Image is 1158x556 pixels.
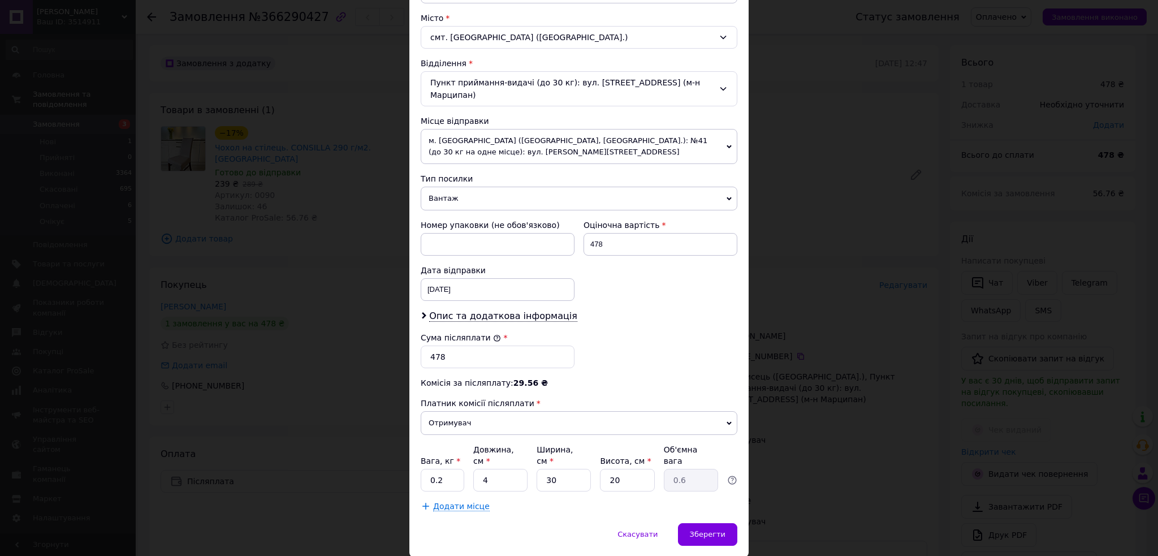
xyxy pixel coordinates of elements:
label: Сума післяплати [421,333,501,342]
label: Довжина, см [473,445,514,466]
label: Вага, кг [421,456,460,466]
span: Місце відправки [421,117,489,126]
span: м. [GEOGRAPHIC_DATA] ([GEOGRAPHIC_DATA], [GEOGRAPHIC_DATA].): №41 (до 30 кг на одне місце): вул. ... [421,129,737,164]
div: Номер упаковки (не обов'язково) [421,219,574,231]
span: Вантаж [421,187,737,210]
div: Пункт приймання-видачі (до 30 кг): вул. [STREET_ADDRESS] (м-н Марципан) [421,71,737,106]
span: Платник комісії післяплати [421,399,534,408]
label: Висота, см [600,456,651,466]
div: Дата відправки [421,265,574,276]
span: Зберегти [690,530,725,538]
span: 29.56 ₴ [513,378,548,387]
label: Ширина, см [537,445,573,466]
div: Оціночна вартість [584,219,737,231]
div: Об'ємна вага [664,444,718,467]
div: смт. [GEOGRAPHIC_DATA] ([GEOGRAPHIC_DATA].) [421,26,737,49]
span: Скасувати [617,530,658,538]
div: Місто [421,12,737,24]
span: Опис та додаткова інформація [429,311,577,322]
div: Відділення [421,58,737,69]
span: Тип посилки [421,174,473,183]
span: Додати місце [433,502,490,511]
span: Отримувач [421,411,737,435]
div: Комісія за післяплату: [421,377,737,389]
